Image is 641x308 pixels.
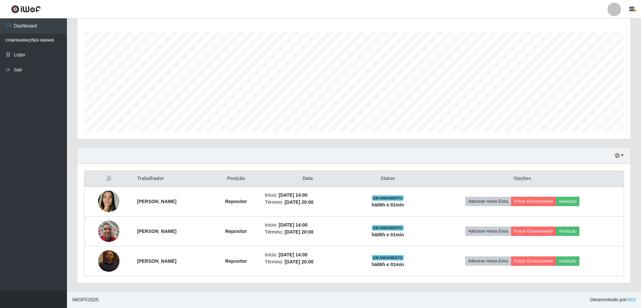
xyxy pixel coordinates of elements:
[465,227,511,236] button: Adicionar Horas Extra
[261,171,354,187] th: Data
[265,192,350,199] li: Início:
[590,296,636,303] span: Desenvolvido por
[278,252,307,257] time: [DATE] 14:00
[421,171,624,187] th: Opções
[285,229,313,235] time: [DATE] 20:00
[98,182,119,221] img: 1748562791419.jpeg
[72,296,100,303] span: © 2025 .
[72,297,85,302] span: IWOF
[511,256,556,266] button: Forçar Encerramento
[137,229,176,234] strong: [PERSON_NAME]
[212,171,261,187] th: Posição
[98,217,119,245] img: 1752676731308.jpeg
[278,222,307,228] time: [DATE] 14:00
[372,255,404,260] span: EM ANDAMENTO
[556,197,580,206] button: Avaliação
[137,199,176,204] strong: [PERSON_NAME]
[372,262,404,267] strong: há 06 h e 01 min
[225,229,247,234] strong: Repositor
[133,171,212,187] th: Trabalhador
[372,202,404,207] strong: há 06 h e 01 min
[225,258,247,264] strong: Repositor
[511,197,556,206] button: Forçar Encerramento
[372,232,404,237] strong: há 06 h e 01 min
[265,222,350,229] li: Início:
[626,297,636,302] a: iWof
[265,251,350,258] li: Início:
[265,258,350,265] li: Término:
[278,192,307,198] time: [DATE] 14:00
[372,195,404,201] span: EM ANDAMENTO
[11,5,41,13] img: CoreUI Logo
[265,229,350,236] li: Término:
[556,227,580,236] button: Avaliação
[285,199,313,205] time: [DATE] 20:00
[372,225,404,231] span: EM ANDAMENTO
[265,199,350,206] li: Término:
[465,197,511,206] button: Adicionar Horas Extra
[285,259,313,264] time: [DATE] 20:00
[354,171,421,187] th: Status
[137,258,176,264] strong: [PERSON_NAME]
[556,256,580,266] button: Avaliação
[98,250,119,272] img: 1756941690692.jpeg
[465,256,511,266] button: Adicionar Horas Extra
[511,227,556,236] button: Forçar Encerramento
[225,199,247,204] strong: Repositor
